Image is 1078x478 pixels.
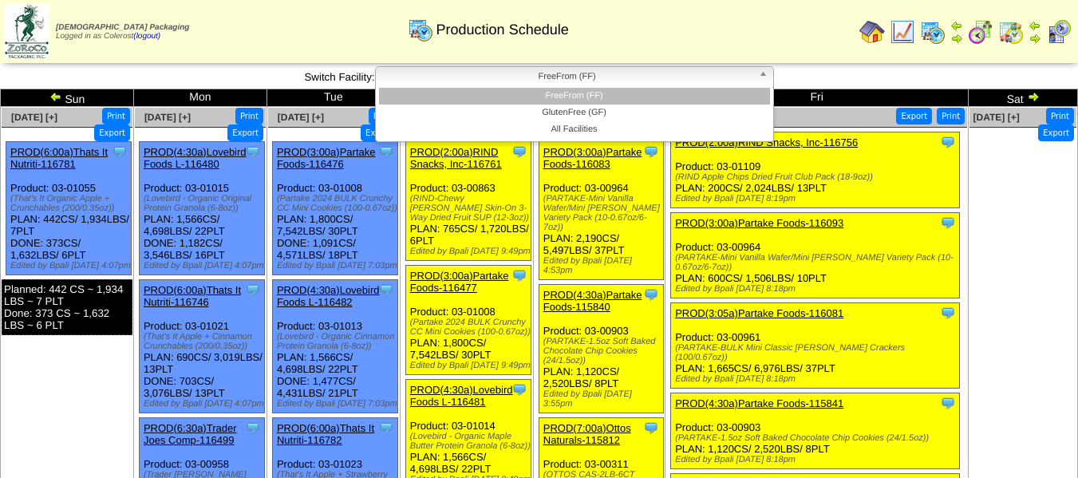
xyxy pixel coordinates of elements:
[675,253,959,272] div: (PARTAKE-Mini Vanilla Wafer/Mini [PERSON_NAME] Variety Pack (10-0.67oz/6-7oz))
[1046,19,1072,45] img: calendarcustomer.gif
[227,124,263,141] button: Export
[675,172,959,182] div: (RIND Apple Chips Dried Fruit Club Pack (18-9oz))
[675,194,959,203] div: Edited by Bpali [DATE] 8:19pm
[671,303,960,389] div: Product: 03-00961 PLAN: 1,665CS / 6,976LBS / 37PLT
[379,105,770,121] li: GlutenFree (GF)
[369,108,397,124] button: Print
[277,194,397,213] div: (Partake 2024 BULK Crunchy CC Mini Cookies (100-0.67oz))
[511,144,527,160] img: Tooltip
[968,19,993,45] img: calendarblend.gif
[112,144,128,160] img: Tooltip
[410,194,531,223] div: (RIND-Chewy [PERSON_NAME] Skin-On 3-Way Dried Fruit SUP (12-3oz))
[378,144,394,160] img: Tooltip
[49,90,62,103] img: arrowleft.gif
[896,108,932,124] button: Export
[245,282,261,298] img: Tooltip
[950,19,963,32] img: arrowleft.gif
[2,279,132,335] div: Planned: 442 CS ~ 1,934 LBS ~ 7 PLT Done: 373 CS ~ 1,632 LBS ~ 6 PLT
[139,280,264,413] div: Product: 03-01021 PLAN: 690CS / 3,019LBS / 13PLT DONE: 703CS / 3,076LBS / 13PLT
[379,88,770,105] li: FreeFrom (FF)
[969,89,1078,107] td: Sat
[410,146,502,170] a: PROD(2:00a)RIND Snacks, Inc-116761
[1038,124,1074,141] button: Export
[973,112,1020,123] a: [DATE] [+]
[144,194,264,213] div: (Lovebird - Organic Original Protein Granola (6-8oz))
[235,108,263,124] button: Print
[675,455,959,464] div: Edited by Bpali [DATE] 8:18pm
[675,374,959,384] div: Edited by Bpali [DATE] 8:18pm
[950,32,963,45] img: arrowright.gif
[543,194,663,232] div: (PARTAKE-Mini Vanilla Wafer/Mini [PERSON_NAME] Variety Pack (10-0.67oz/6-7oz))
[643,420,659,436] img: Tooltip
[937,108,965,124] button: Print
[410,270,509,294] a: PROD(3:00a)Partake Foods-116477
[245,420,261,436] img: Tooltip
[665,89,969,107] td: Fri
[408,17,433,42] img: calendarprod.gif
[998,19,1024,45] img: calendarinout.gif
[940,215,956,231] img: Tooltip
[277,284,380,308] a: PROD(4:30a)Lovebird Foods L-116482
[361,124,397,141] button: Export
[1029,32,1041,45] img: arrowright.gif
[102,108,130,124] button: Print
[675,397,843,409] a: PROD(4:30a)Partake Foods-115841
[675,136,858,148] a: PROD(2:00a)RIND Snacks, Inc-116756
[379,121,770,138] li: All Facilities
[5,5,49,58] img: zoroco-logo-small.webp
[543,146,642,170] a: PROD(3:00a)Partake Foods-116083
[539,285,663,413] div: Product: 03-00903 PLAN: 1,120CS / 2,520LBS / 8PLT
[94,124,130,141] button: Export
[675,433,959,443] div: (PARTAKE-1.5oz Soft Baked Chocolate Chip Cookies (24/1.5oz))
[144,146,247,170] a: PROD(4:30a)Lovebird Foods L-116480
[10,146,108,170] a: PROD(6:00a)Thats It Nutriti-116781
[543,389,663,409] div: Edited by Bpali [DATE] 3:55pm
[277,332,397,351] div: (Lovebird - Organic Cinnamon Protein Granola (6-8oz))
[277,261,397,271] div: Edited by Bpali [DATE] 7:03pm
[278,112,324,123] span: [DATE] [+]
[940,305,956,321] img: Tooltip
[144,112,191,123] a: [DATE] [+]
[543,422,631,446] a: PROD(7:00a)Ottos Naturals-115812
[511,267,527,283] img: Tooltip
[671,393,960,469] div: Product: 03-00903 PLAN: 1,120CS / 2,520LBS / 8PLT
[643,286,659,302] img: Tooltip
[11,112,57,123] a: [DATE] [+]
[410,361,531,370] div: Edited by Bpali [DATE] 9:49pm
[382,67,752,86] span: FreeFrom (FF)
[267,89,400,107] td: Tue
[277,422,374,446] a: PROD(6:00a)Thats It Nutriti-116782
[643,144,659,160] img: Tooltip
[543,256,663,275] div: Edited by Bpali [DATE] 4:53pm
[10,261,131,271] div: Edited by Bpali [DATE] 4:07pm
[890,19,915,45] img: line_graph.gif
[940,395,956,411] img: Tooltip
[56,23,189,41] span: Logged in as Colerost
[144,284,241,308] a: PROD(6:00a)Thats It Nutriti-116746
[671,132,960,208] div: Product: 03-01109 PLAN: 200CS / 2,024LBS / 13PLT
[940,134,956,150] img: Tooltip
[511,381,527,397] img: Tooltip
[543,289,642,313] a: PROD(4:30a)Partake Foods-115840
[378,282,394,298] img: Tooltip
[56,23,189,32] span: [DEMOGRAPHIC_DATA] Packaging
[272,142,397,275] div: Product: 03-01008 PLAN: 1,800CS / 7,542LBS / 30PLT DONE: 1,091CS / 4,571LBS / 18PLT
[675,343,959,362] div: (PARTAKE-BULK Mini Classic [PERSON_NAME] Crackers (100/0.67oz))
[139,142,264,275] div: Product: 03-01015 PLAN: 1,566CS / 4,698LBS / 22PLT DONE: 1,182CS / 3,546LBS / 16PLT
[10,194,131,213] div: (That's It Organic Apple + Crunchables (200/0.35oz))
[144,422,237,446] a: PROD(6:30a)Trader Joes Comp-116499
[6,142,132,275] div: Product: 03-01055 PLAN: 442CS / 1,934LBS / 7PLT DONE: 373CS / 1,632LBS / 6PLT
[675,217,843,229] a: PROD(3:00a)Partake Foods-116093
[920,19,946,45] img: calendarprod.gif
[378,420,394,436] img: Tooltip
[410,247,531,256] div: Edited by Bpali [DATE] 9:49pm
[1046,108,1074,124] button: Print
[144,261,264,271] div: Edited by Bpali [DATE] 4:07pm
[277,146,376,170] a: PROD(3:00a)Partake Foods-116476
[144,332,264,351] div: (That's It Apple + Cinnamon Crunchables (200/0.35oz))
[539,142,663,280] div: Product: 03-00964 PLAN: 2,190CS / 5,497LBS / 37PLT
[133,89,267,107] td: Mon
